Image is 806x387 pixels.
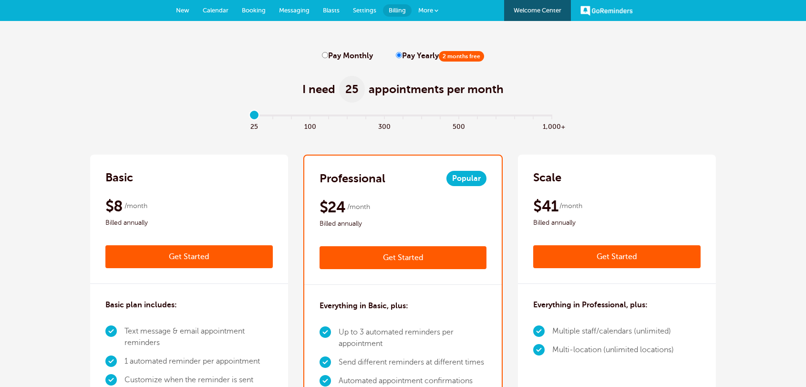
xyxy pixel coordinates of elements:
span: I need [302,82,335,97]
h2: Scale [533,170,561,185]
a: Get Started [533,245,701,268]
a: Get Started [105,245,273,268]
span: Billing [389,7,406,14]
span: Billed annually [105,217,273,229]
span: 25 [245,120,264,131]
label: Pay Monthly [322,52,373,61]
a: Billing [383,4,412,17]
input: Pay Monthly [322,52,328,58]
span: Settings [353,7,376,14]
input: Pay Yearly2 months free [396,52,402,58]
span: 2 months free [439,51,484,62]
span: $41 [533,197,558,216]
li: 1 automated reminder per appointment [124,352,273,371]
li: Multiple staff/calendars (unlimited) [552,322,674,341]
iframe: Resource center [768,349,796,377]
span: Popular [446,171,486,186]
span: Calendar [203,7,228,14]
label: Pay Yearly [396,52,484,61]
span: Booking [242,7,266,14]
h3: Basic plan includes: [105,299,177,311]
a: Get Started [320,246,487,269]
span: $8 [105,197,123,216]
span: Blasts [323,7,340,14]
li: Multi-location (unlimited locations) [552,341,674,359]
span: Messaging [279,7,310,14]
span: 100 [301,120,320,131]
span: appointments per month [369,82,504,97]
li: Text message & email appointment reminders [124,322,273,352]
h3: Everything in Basic, plus: [320,300,408,312]
span: /month [124,200,147,212]
span: More [418,7,433,14]
li: Send different reminders at different times [339,353,487,372]
h2: Basic [105,170,133,185]
span: $24 [320,198,346,217]
span: New [176,7,189,14]
span: 25 [339,76,365,103]
span: Billed annually [533,217,701,229]
h2: Professional [320,171,385,186]
span: /month [559,200,582,212]
span: 300 [375,120,394,131]
span: /month [347,201,370,213]
span: 1,000+ [543,120,561,131]
span: Billed annually [320,218,487,230]
li: Up to 3 automated reminders per appointment [339,323,487,353]
h3: Everything in Professional, plus: [533,299,648,311]
span: 500 [450,120,468,131]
